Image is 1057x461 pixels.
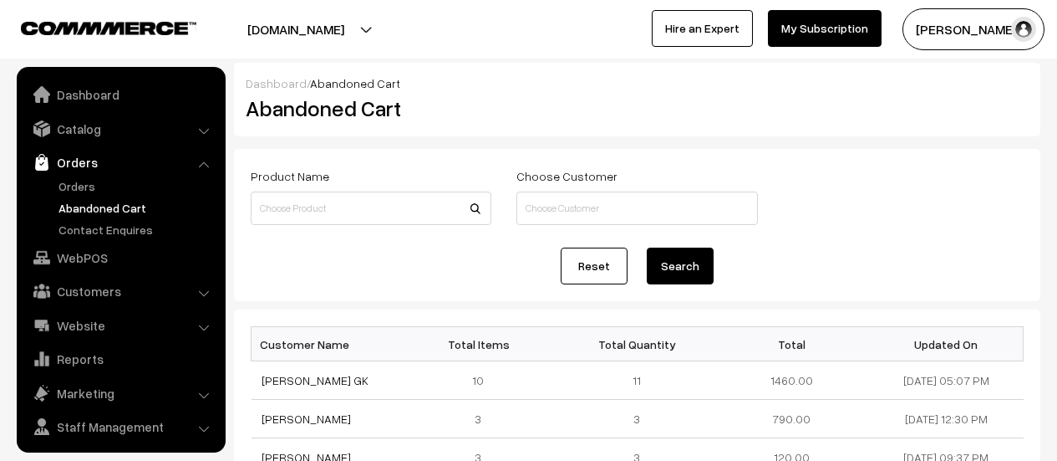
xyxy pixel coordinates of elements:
[21,79,220,110] a: Dashboard
[21,114,220,144] a: Catalog
[21,17,167,37] a: COMMMERCE
[21,276,220,306] a: Customers
[561,248,628,284] a: Reset
[21,147,220,177] a: Orders
[189,8,403,50] button: [DOMAIN_NAME]
[21,344,220,374] a: Reports
[1011,17,1036,42] img: user
[405,327,560,361] th: Total Items
[869,400,1024,438] td: [DATE] 12:30 PM
[869,361,1024,400] td: [DATE] 05:07 PM
[714,400,869,438] td: 790.00
[262,373,368,387] a: [PERSON_NAME] GK
[246,74,1029,92] div: /
[516,192,757,225] input: Choose Customer
[262,412,351,426] a: [PERSON_NAME]
[647,248,714,284] button: Search
[768,10,882,47] a: My Subscription
[405,400,560,438] td: 3
[516,167,617,185] label: Choose Customer
[252,327,406,361] th: Customer Name
[54,221,220,238] a: Contact Enquires
[902,8,1044,50] button: [PERSON_NAME]
[21,378,220,408] a: Marketing
[21,243,220,273] a: WebPOS
[21,22,196,34] img: COMMMERCE
[251,167,329,185] label: Product Name
[310,76,400,90] span: Abandoned Cart
[560,327,714,361] th: Total Quantity
[405,361,560,400] td: 10
[21,310,220,341] a: Website
[869,327,1024,361] th: Updated On
[246,95,490,121] h2: Abandoned Cart
[714,327,869,361] th: Total
[714,361,869,400] td: 1460.00
[54,177,220,195] a: Orders
[560,361,714,400] td: 11
[54,199,220,217] a: Abandoned Cart
[560,400,714,438] td: 3
[246,76,307,90] a: Dashboard
[21,412,220,442] a: Staff Management
[251,192,491,225] input: Choose Product
[652,10,753,47] a: Hire an Expert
